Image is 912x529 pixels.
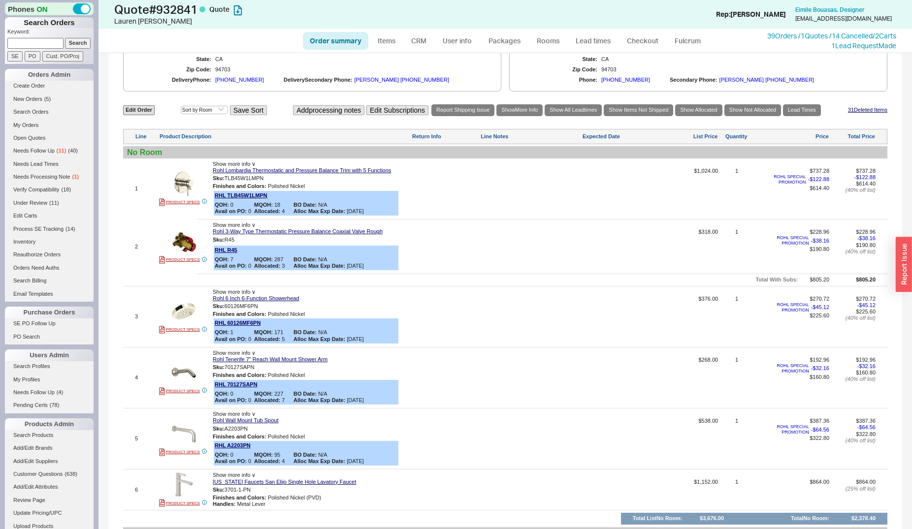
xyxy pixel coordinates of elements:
a: User info [435,32,479,50]
div: Total No Room : [791,515,829,522]
span: A2203PN [225,425,248,431]
div: 1 [735,357,738,405]
div: 3 [135,313,157,320]
span: [DATE] [293,458,364,465]
a: Show Items Not Shipped [604,104,673,116]
span: $228.96 [810,229,829,235]
a: Order summary [303,32,368,50]
span: 5 [254,336,293,342]
span: $190.80 [856,242,876,248]
span: $737.28 [856,168,876,174]
span: - $45.12 [857,302,876,309]
span: N/A [293,329,353,336]
a: SE PO Follow Up [5,318,94,329]
a: RHL A2203PN [215,442,251,448]
span: Finishes and Colors : [213,434,266,439]
div: $3,676.00 [700,515,724,522]
div: Product Description [160,133,410,140]
a: Reauthorize Orders [5,249,94,260]
b: QOH: [215,202,229,208]
div: Zip Code: [137,66,211,73]
a: Rohl Lombardia Thermostatic and Pressure Balance Trim with 5 Functions [213,167,391,174]
span: 7 [254,397,293,404]
span: 0 [215,202,254,208]
a: PRODUCT SPECS [159,387,200,395]
span: 70127SAPN [225,364,255,370]
span: 0 [215,458,254,465]
b: MQOH: [254,452,273,458]
a: Show Allocated [675,104,722,116]
span: 18 [254,202,293,208]
span: Show more info ∨ [213,161,256,167]
span: 60126MF6PN [225,303,258,309]
a: Lead times [568,32,618,50]
span: Sku: [213,236,225,242]
span: 287 [254,256,293,263]
div: 1 [735,168,738,217]
span: ( 78 ) [50,402,60,408]
a: Rooms [529,32,566,50]
div: $2,378.40 [851,515,876,522]
span: - $32.16 [857,363,876,370]
span: Needs Follow Up [13,148,55,154]
span: - $64.56 [811,427,829,433]
div: 94703 [215,66,487,73]
span: N/A [293,391,353,397]
a: RHL 70127SAPN [215,381,258,387]
a: Edit Order [123,105,155,115]
span: Eimile Bouasas , Designer [795,6,865,13]
a: Rohl 3-Way Type Thermostatic Pressure Balance Coaxial Valve Rough [213,228,383,235]
div: ( 40 % off list) [831,437,876,444]
span: 95 [254,452,293,458]
span: Sku: [213,175,225,181]
button: Save Sort [230,105,267,116]
span: - $122.88 [854,174,876,181]
div: ( 40 % off list) [831,187,876,193]
span: - $122.88 [808,176,829,183]
div: List Price [668,133,717,140]
span: ( 5 ) [44,96,51,102]
b: MQOH: [254,329,273,335]
span: $538.00 [668,418,718,467]
img: 257696 [172,229,196,253]
span: $268.00 [668,357,718,405]
span: Sku: [213,486,225,492]
b: QOH: [215,391,229,397]
span: 7 [215,256,254,263]
a: PRODUCT SPECS [159,256,200,264]
span: - $38.16 [857,235,876,242]
a: Inventory [5,237,94,247]
a: RHL TLB45W1LMPN [215,192,267,198]
a: Verify Compatibility(18) [5,185,94,195]
span: $387.36 [810,418,829,424]
div: CA [215,56,487,62]
div: Metal Lever [213,501,410,507]
b: BO Date: [293,202,317,208]
span: $228.96 [856,229,876,235]
div: Phone: [523,77,597,83]
span: $737.28 [810,168,829,174]
span: ( 11 ) [57,148,66,154]
span: $376.00 [668,296,718,344]
div: CA [601,56,873,62]
div: 94703 [601,66,873,73]
span: Show more info ∨ [213,289,256,295]
img: 3701-1-SN_il4tan [172,472,196,497]
b: Alloc Max Exp Date: [293,336,345,342]
div: Secondary Phone: [670,77,717,83]
div: [EMAIL_ADDRESS][DOMAIN_NAME] [795,15,892,22]
a: Needs Follow Up(4) [5,387,94,398]
span: $192.96 [856,357,876,363]
span: ROHL SPECIAL PROMOTION [755,424,809,435]
b: Alloc Max Exp Date: [293,263,345,269]
div: $805.20 [856,277,876,283]
span: [DATE] [293,263,364,269]
a: PRODUCT SPECS [159,326,200,334]
div: 4 [135,374,157,381]
span: Verify Compatibility [13,187,60,192]
span: 3 [254,263,293,269]
span: ( 18 ) [62,187,71,192]
div: $805.20 [810,277,829,283]
b: Alloc Max Exp Date: [293,458,345,464]
a: Rohl Tenerife 7" Reach Wall Mount Shower Arm [213,356,327,363]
